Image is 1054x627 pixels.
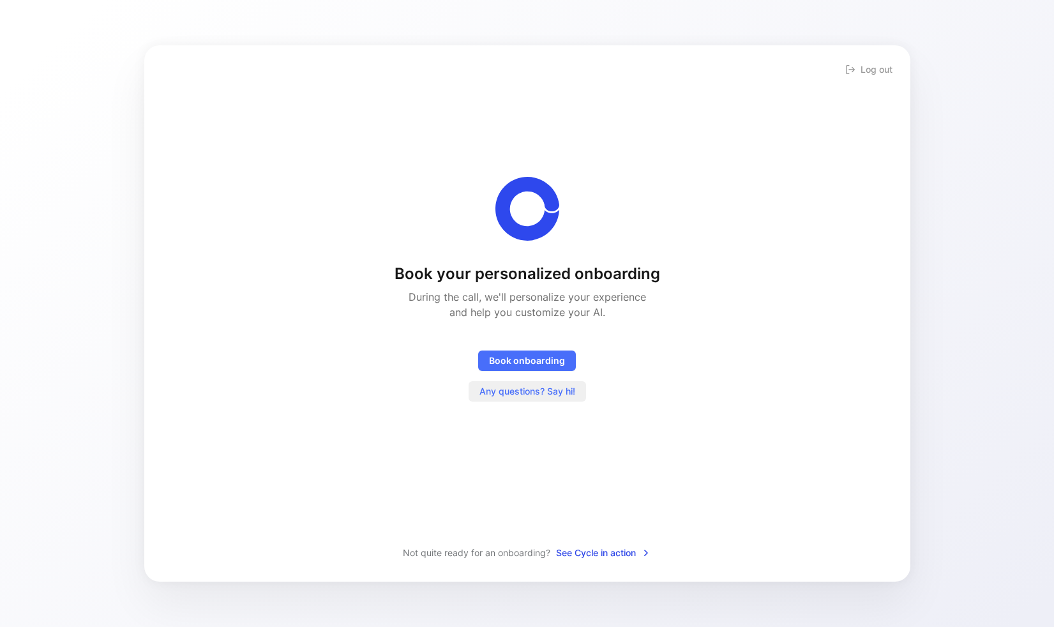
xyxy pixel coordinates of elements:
[479,384,575,399] span: Any questions? Say hi!
[489,353,565,368] span: Book onboarding
[555,545,652,561] button: See Cycle in action
[403,545,550,561] span: Not quite ready for an onboarding?
[478,351,576,371] button: Book onboarding
[402,289,653,320] h2: During the call, we'll personalize your experience and help you customize your AI.
[395,264,660,284] h1: Book your personalized onboarding
[556,545,651,561] span: See Cycle in action
[843,61,895,79] button: Log out
[469,381,586,402] button: Any questions? Say hi!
